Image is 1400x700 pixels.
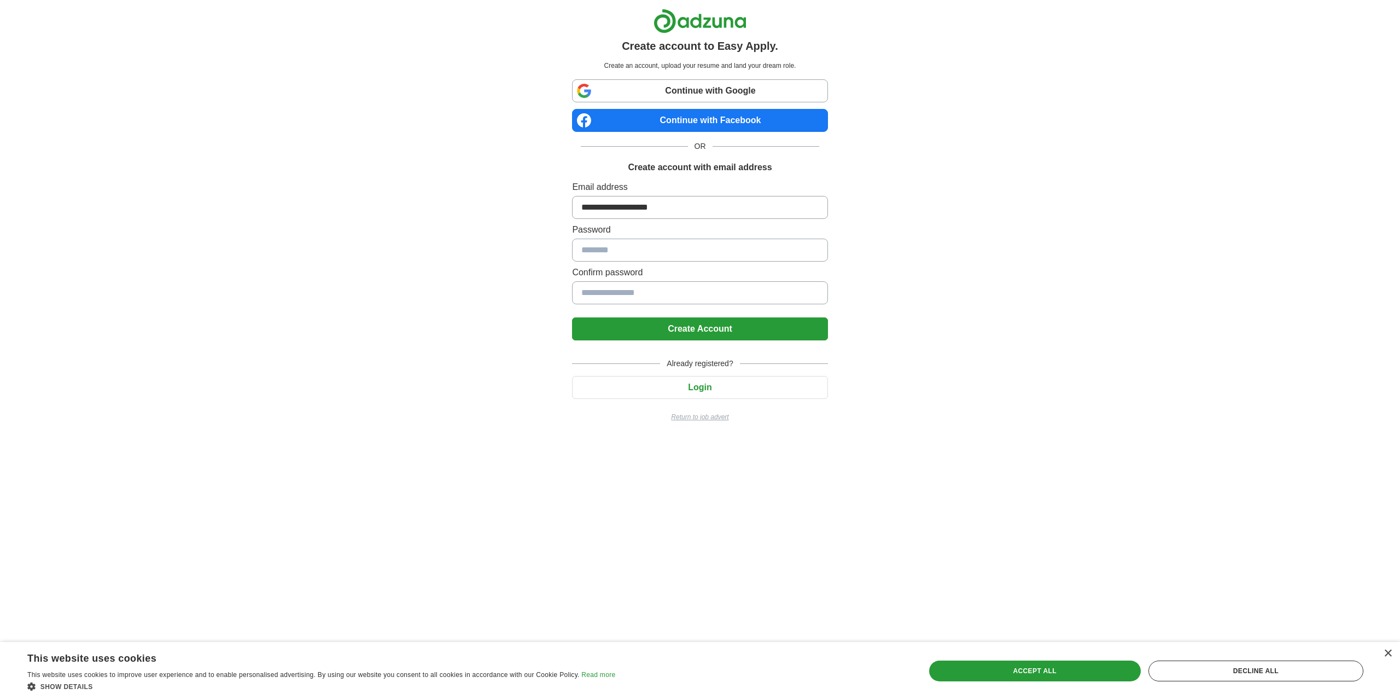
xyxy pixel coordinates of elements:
div: Close [1384,650,1392,658]
h1: Create account to Easy Apply. [622,38,778,54]
label: Password [572,223,827,236]
div: Decline all [1148,661,1363,681]
div: This website uses cookies [27,649,588,665]
a: Login [572,383,827,392]
div: Accept all [929,661,1141,681]
a: Read more, opens a new window [581,671,615,679]
label: Email address [572,181,827,194]
button: Create Account [572,317,827,340]
div: Show details [27,681,615,692]
a: Continue with Facebook [572,109,827,132]
img: Adzuna logo [654,9,746,33]
a: Return to job advert [572,412,827,422]
button: Login [572,376,827,399]
label: Confirm password [572,266,827,279]
span: OR [688,141,713,152]
p: Create an account, upload your resume and land your dream role. [574,61,825,71]
a: Continue with Google [572,79,827,102]
span: This website uses cookies to improve user experience and to enable personalised advertising. By u... [27,671,580,679]
span: Already registered? [660,358,739,369]
span: Show details [40,683,93,691]
h1: Create account with email address [628,161,772,174]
